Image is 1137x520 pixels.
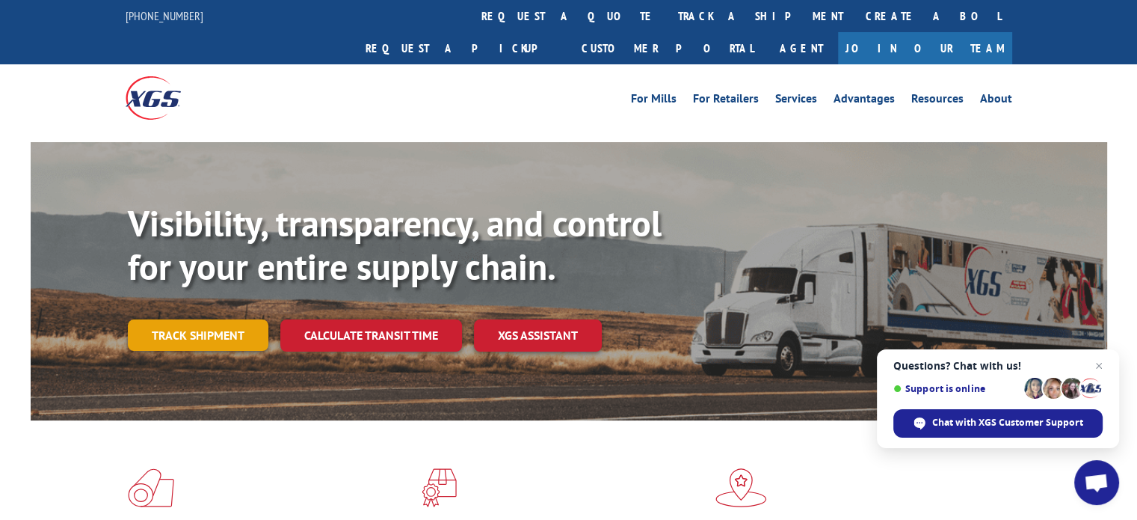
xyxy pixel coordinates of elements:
a: For Mills [631,93,677,109]
a: Services [775,93,817,109]
a: Agent [765,32,838,64]
a: Resources [911,93,964,109]
img: xgs-icon-total-supply-chain-intelligence-red [128,468,174,507]
span: Chat with XGS Customer Support [932,416,1083,429]
a: For Retailers [693,93,759,109]
a: About [980,93,1012,109]
a: Calculate transit time [280,319,462,352]
img: xgs-icon-focused-on-flooring-red [422,468,457,507]
a: Open chat [1074,460,1119,505]
a: Advantages [834,93,895,109]
a: Track shipment [128,319,268,351]
a: [PHONE_NUMBER] [126,8,203,23]
span: Support is online [893,383,1019,394]
span: Chat with XGS Customer Support [893,409,1103,438]
a: Request a pickup [354,32,570,64]
span: Questions? Chat with us! [893,360,1103,372]
b: Visibility, transparency, and control for your entire supply chain. [128,200,662,290]
a: XGS ASSISTANT [474,319,602,352]
img: xgs-icon-flagship-distribution-model-red [715,468,767,507]
a: Customer Portal [570,32,765,64]
a: Join Our Team [838,32,1012,64]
